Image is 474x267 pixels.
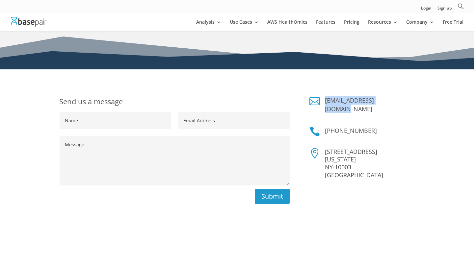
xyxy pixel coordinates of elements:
[309,148,320,158] span: 
[458,3,464,10] svg: Search
[458,3,464,13] a: Search Icon Link
[368,20,398,31] a: Resources
[309,96,320,107] a: 
[309,126,320,137] a: 
[196,20,221,31] a: Analysis
[230,20,259,31] a: Use Cases
[344,20,359,31] a: Pricing
[60,112,171,129] input: Name
[325,127,377,134] a: [PHONE_NUMBER]
[443,20,463,31] a: Free Trial
[421,6,432,13] a: Login
[441,234,466,259] iframe: Drift Widget Chat Controller
[406,20,434,31] a: Company
[316,20,335,31] a: Features
[267,20,307,31] a: AWS HealthOmics
[325,148,415,179] p: [STREET_ADDRESS] [US_STATE] NY-10003 [GEOGRAPHIC_DATA]
[325,96,374,113] a: [EMAIL_ADDRESS][DOMAIN_NAME]
[437,6,452,13] a: Sign up
[11,17,46,27] img: Basepair
[255,189,290,204] button: Submit
[59,96,290,112] h1: Send us a message
[178,112,290,129] input: Email Address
